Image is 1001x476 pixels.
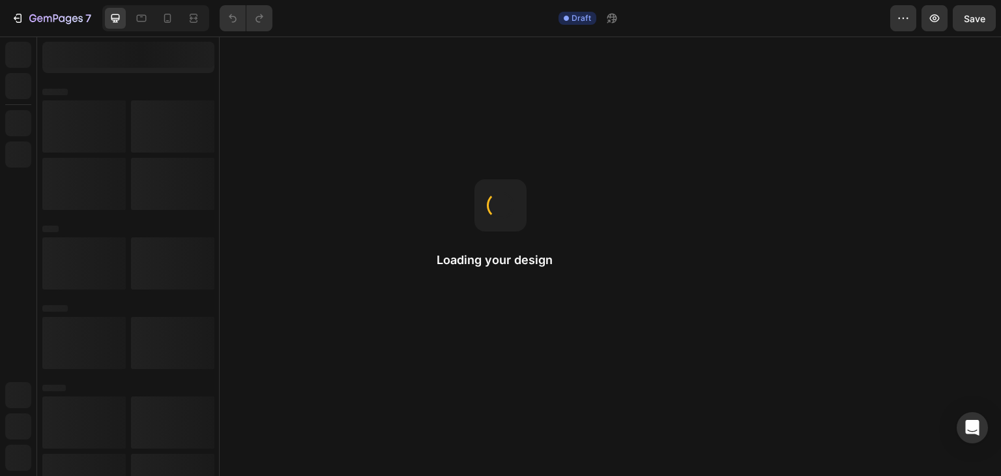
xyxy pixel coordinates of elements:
button: Save [953,5,996,31]
p: 7 [85,10,91,26]
span: Draft [572,12,591,24]
div: Open Intercom Messenger [957,412,988,443]
button: 7 [5,5,97,31]
div: Undo/Redo [220,5,272,31]
span: Save [964,13,985,24]
h2: Loading your design [437,252,564,268]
